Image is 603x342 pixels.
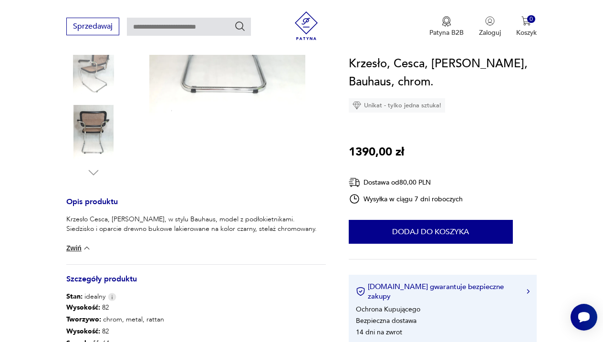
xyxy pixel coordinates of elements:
button: Zaloguj [479,16,501,37]
p: Patyna B2B [429,28,464,37]
button: Dodaj do koszyka [349,220,513,244]
img: Zdjęcie produktu Krzesło, Cesca, M. Breuer, Bauhaus, chrom. [66,105,121,159]
div: Unikat - tylko jedna sztuka! [349,98,445,113]
div: Wysyłka w ciągu 7 dni roboczych [349,193,463,205]
img: Ikona koszyka [521,16,531,26]
button: Patyna B2B [429,16,464,37]
img: Ikona medalu [442,16,451,27]
b: Wysokość : [66,303,100,312]
b: Tworzywo : [66,315,101,324]
li: Ochrona Kupującego [356,305,420,314]
img: Ikona strzałki w prawo [527,289,530,294]
li: Bezpieczna dostawa [356,316,416,325]
p: 1390,00 zł [349,143,404,161]
p: 82 [66,301,303,313]
img: Zdjęcie produktu Krzesło, Cesca, M. Breuer, Bauhaus, chrom. [66,44,121,98]
button: Zwiń [66,243,92,253]
img: Patyna - sklep z meblami i dekoracjami vintage [292,11,321,40]
img: Info icon [108,293,116,301]
b: Stan: [66,292,83,301]
h1: Krzesło, Cesca, [PERSON_NAME], Bauhaus, chrom. [349,55,537,91]
p: 82 [66,325,303,337]
h3: Opis produktu [66,199,326,215]
div: 0 [527,15,535,23]
img: Ikonka użytkownika [485,16,495,26]
img: Ikona diamentu [353,101,361,110]
button: 0Koszyk [516,16,537,37]
button: Szukaj [234,21,246,32]
li: 14 dni na zwrot [356,328,402,337]
div: Dostawa od 80,00 PLN [349,176,463,188]
h3: Szczegóły produktu [66,276,326,292]
img: chevron down [82,243,92,253]
button: Sprzedawaj [66,18,119,35]
a: Ikona medaluPatyna B2B [429,16,464,37]
b: Wysokość : [66,327,100,336]
p: Zaloguj [479,28,501,37]
a: Sprzedawaj [66,24,119,31]
img: Ikona certyfikatu [356,287,365,296]
button: [DOMAIN_NAME] gwarantuje bezpieczne zakupy [356,282,530,301]
p: Krzesło Cesca, [PERSON_NAME], w stylu Bauhaus, model z podłokietnikami. Siedzisko i oparcie drewn... [66,215,317,234]
iframe: Smartsupp widget button [571,304,597,331]
p: Koszyk [516,28,537,37]
img: Ikona dostawy [349,176,360,188]
span: idealny [66,292,105,301]
p: chrom, metal, rattan [66,313,303,325]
